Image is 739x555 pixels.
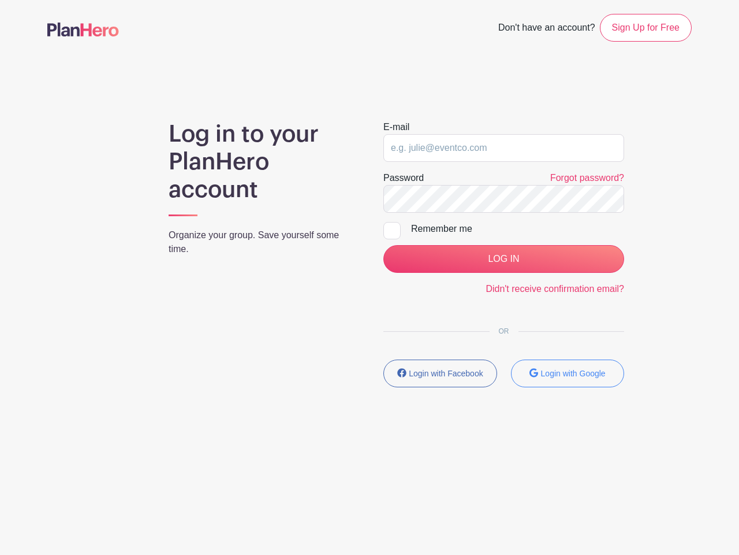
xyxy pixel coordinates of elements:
h1: Log in to your PlanHero account [169,120,356,203]
small: Login with Google [541,369,606,378]
a: Sign Up for Free [600,14,692,42]
span: OR [490,327,518,335]
span: Don't have an account? [498,16,595,42]
label: E-mail [383,120,409,134]
input: LOG IN [383,245,624,273]
img: logo-507f7623f17ff9eddc593b1ce0a138ce2505c220e1c5a4e2b4648c50719b7d32.svg [47,23,119,36]
p: Organize your group. Save yourself some time. [169,228,356,256]
small: Login with Facebook [409,369,483,378]
a: Forgot password? [550,173,624,183]
label: Password [383,171,424,185]
div: Remember me [411,222,624,236]
a: Didn't receive confirmation email? [486,284,624,294]
button: Login with Google [511,360,625,387]
button: Login with Facebook [383,360,497,387]
input: e.g. julie@eventco.com [383,134,624,162]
